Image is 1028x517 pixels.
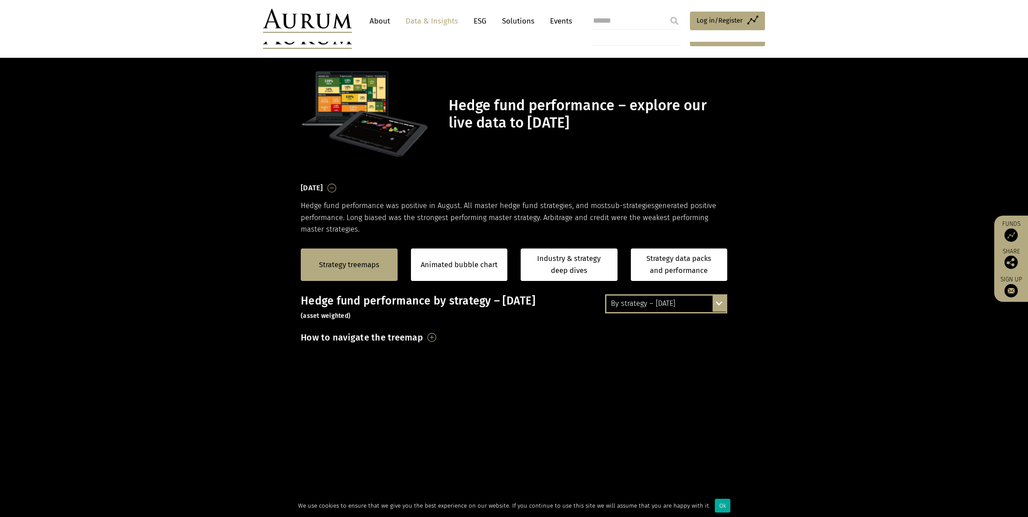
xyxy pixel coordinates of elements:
a: About [365,13,394,29]
div: Share [999,248,1024,269]
input: Submit [665,12,683,30]
img: Sign up to our newsletter [1004,284,1018,297]
a: Strategy treemaps [319,259,379,271]
small: (asset weighted) [301,312,351,320]
p: Hedge fund performance was positive in August. All master hedge fund strategies, and most generat... [301,200,727,235]
a: Solutions [498,13,539,29]
img: Aurum [263,9,352,33]
img: Access Funds [1004,228,1018,242]
a: Sign up [999,276,1024,297]
span: Log in/Register [697,15,743,26]
div: By strategy – [DATE] [606,296,726,312]
a: Animated bubble chart [421,259,498,271]
img: Share this post [1004,256,1018,269]
a: Industry & strategy deep dives [521,248,618,281]
a: Events [546,13,572,29]
h3: [DATE] [301,181,323,195]
a: Strategy data packs and performance [631,248,728,281]
div: Ok [715,499,730,513]
a: ESG [469,13,491,29]
h3: How to navigate the treemap [301,330,423,345]
span: sub-strategies [607,201,655,210]
a: Funds [999,220,1024,242]
a: Log in/Register [690,12,765,30]
h1: Hedge fund performance – explore our live data to [DATE] [449,97,725,132]
h3: Hedge fund performance by strategy – [DATE] [301,294,727,321]
a: Data & Insights [401,13,462,29]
